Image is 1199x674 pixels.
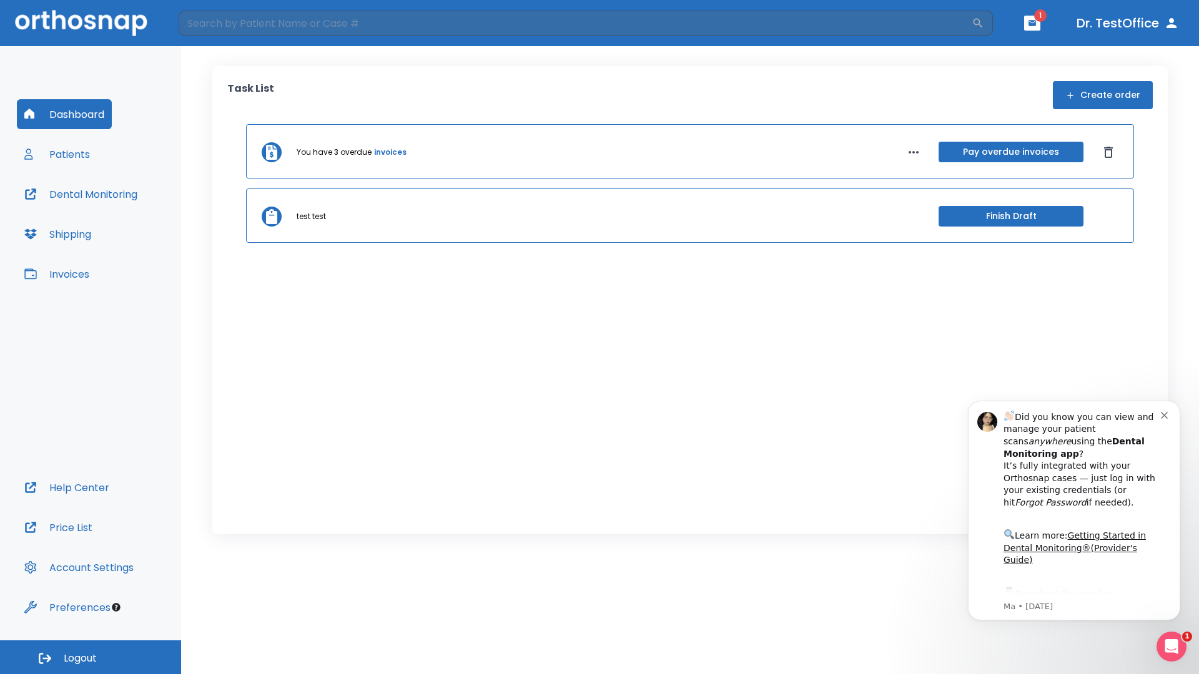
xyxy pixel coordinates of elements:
[1034,9,1047,22] span: 1
[212,27,222,37] button: Dismiss notification
[1098,142,1118,162] button: Dismiss
[17,99,112,129] button: Dashboard
[17,139,97,169] button: Patients
[17,512,100,542] button: Price List
[17,179,145,209] button: Dental Monitoring
[17,219,99,249] button: Shipping
[1072,12,1184,34] button: Dr. TestOffice
[939,142,1083,162] button: Pay overdue invoices
[1182,632,1192,642] span: 1
[939,206,1083,227] button: Finish Draft
[17,552,141,582] button: Account Settings
[1157,632,1187,662] iframe: Intercom live chat
[54,203,212,267] div: Download the app: | ​ Let us know if you need help getting started!
[54,207,165,229] a: App Store
[1053,81,1153,109] button: Create order
[17,259,97,289] button: Invoices
[64,652,97,665] span: Logout
[949,382,1199,640] iframe: Intercom notifications message
[54,219,212,230] p: Message from Ma, sent 3w ago
[15,10,147,36] img: Orthosnap
[227,81,274,109] p: Task List
[179,11,972,36] input: Search by Patient Name or Case #
[374,147,407,158] a: invoices
[17,472,117,502] button: Help Center
[111,602,122,613] div: Tooltip anchor
[297,211,326,222] p: test test
[297,147,372,158] p: You have 3 overdue
[17,592,118,622] button: Preferences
